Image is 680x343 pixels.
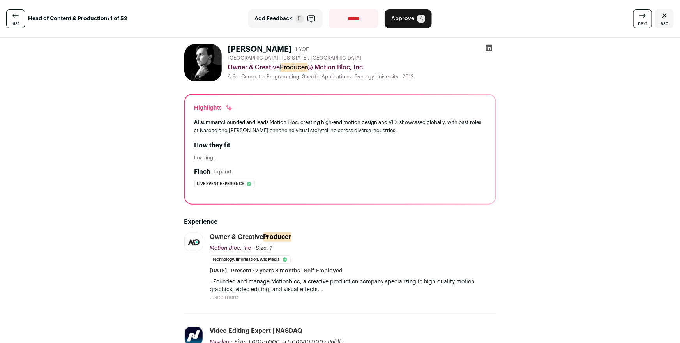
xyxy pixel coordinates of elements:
mark: Producer [263,232,291,242]
img: 755ffd3a2dfa3779023e56ead50d9b4179a408b6551a45436bc522c13e25e6e3.jpg [184,44,222,81]
li: Technology, Information, and Media [210,255,291,264]
span: · Size: 1 [253,246,272,251]
a: next [633,9,652,28]
h2: Experience [184,217,496,226]
strong: Head of Content & Production: 1 of 52 [28,15,127,23]
span: Live event experience [197,180,244,188]
mark: Producer [280,63,307,72]
button: Approve A [385,9,432,28]
h2: How they fit [194,141,486,150]
div: Highlights [194,104,233,112]
img: cb8cdb13a54c04b98a11413fa3ca85b006fe5183d632df29eea896a7d907ee9e.jpg [185,233,203,251]
span: AI summary: [194,120,224,125]
button: ...see more [210,293,238,301]
span: [DATE] - Present · 2 years 8 months · Self-Employed [210,267,343,275]
span: Motion Bloc, Inc [210,246,251,251]
div: Founded and leads Motion Bloc, creating high-end motion design and VFX showcased globally, with p... [194,118,486,134]
span: esc [661,20,668,27]
span: last [12,20,19,27]
div: Owner & Creative [210,233,291,241]
div: 1 YOE [295,46,309,53]
h1: [PERSON_NAME] [228,44,292,55]
a: last [6,9,25,28]
span: F [296,15,304,23]
span: [GEOGRAPHIC_DATA], [US_STATE], [GEOGRAPHIC_DATA] [228,55,362,61]
h2: Finch [194,167,211,177]
button: Expand [214,169,231,175]
button: Add Feedback F [248,9,323,28]
span: next [638,20,647,27]
span: Approve [391,15,414,23]
span: Add Feedback [255,15,293,23]
p: - Founded and manage Motionbloc, a creative production company specializing in high-quality motio... [210,278,496,293]
div: Loading... [194,155,486,161]
span: A [417,15,425,23]
a: Close [655,9,674,28]
div: Video Editing Expert | NASDAQ [210,327,303,335]
div: Owner & Creative @ Motion Bloc, Inc [228,63,496,72]
div: A.S. - Computer Programming, Specific Applications - Synergy University - 2012 [228,74,496,80]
